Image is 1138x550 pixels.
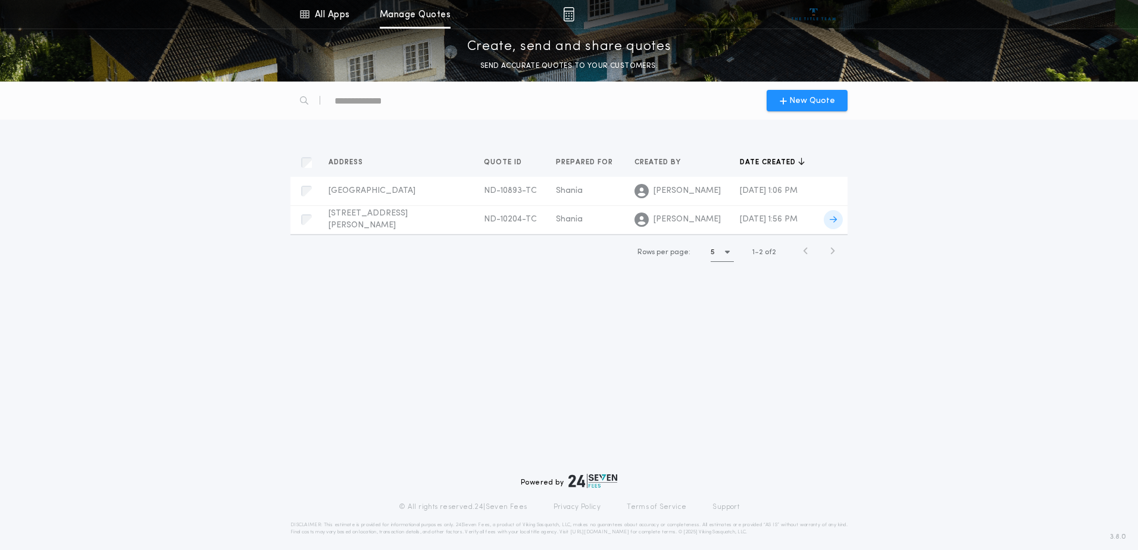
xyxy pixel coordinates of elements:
div: Powered by [521,474,617,488]
img: img [563,7,574,21]
span: [STREET_ADDRESS][PERSON_NAME] [329,209,408,230]
button: New Quote [767,90,848,111]
span: [DATE] 1:56 PM [740,215,798,224]
button: Created by [634,157,690,168]
span: New Quote [789,95,835,107]
button: 5 [711,243,734,262]
p: SEND ACCURATE QUOTES TO YOUR CUSTOMERS. [480,60,658,72]
img: logo [568,474,617,488]
a: Privacy Policy [554,502,601,512]
img: vs-icon [792,8,836,20]
span: Prepared for [556,158,615,167]
span: [PERSON_NAME] [654,214,721,226]
span: [DATE] 1:06 PM [740,186,798,195]
span: [GEOGRAPHIC_DATA] [329,186,415,195]
p: © All rights reserved. 24|Seven Fees [399,502,527,512]
span: 1 [752,249,755,256]
span: ND-10204-TC [484,215,537,224]
button: Date created [740,157,805,168]
span: Address [329,158,365,167]
span: 3.8.0 [1110,532,1126,542]
button: Address [329,157,372,168]
p: Create, send and share quotes [467,37,671,57]
a: Support [712,502,739,512]
span: 2 [759,249,763,256]
span: Rows per page: [637,249,690,256]
span: ND-10893-TC [484,186,537,195]
p: DISCLAIMER: This estimate is provided for informational purposes only. 24|Seven Fees, a product o... [290,521,848,536]
a: [URL][DOMAIN_NAME] [570,530,629,535]
span: [PERSON_NAME] [654,185,721,197]
span: Shania [556,215,583,224]
a: Terms of Service [627,502,686,512]
span: Created by [634,158,683,167]
h1: 5 [711,246,715,258]
span: Quote ID [484,158,524,167]
span: Shania [556,186,583,195]
span: Date created [740,158,798,167]
button: Quote ID [484,157,531,168]
span: of 2 [765,247,776,258]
